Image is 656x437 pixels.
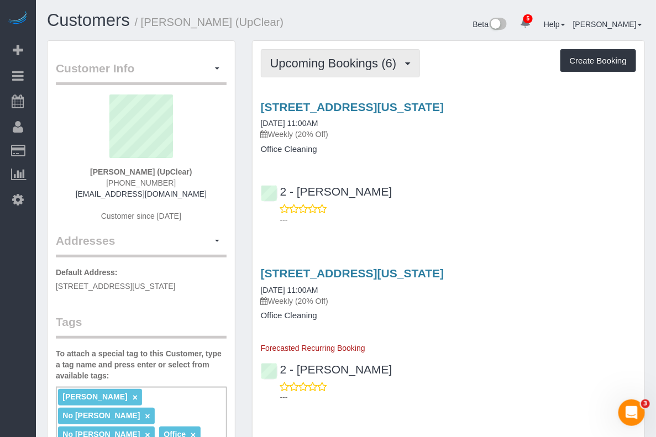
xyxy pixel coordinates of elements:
[261,311,636,320] h4: Office Cleaning
[135,16,284,28] small: / [PERSON_NAME] (UpClear)
[641,399,650,408] span: 3
[270,56,402,70] span: Upcoming Bookings (6)
[280,392,636,403] p: ---
[261,267,444,280] a: [STREET_ADDRESS][US_STATE]
[56,314,227,339] legend: Tags
[133,393,138,402] a: ×
[261,129,636,140] p: Weekly (20% Off)
[261,185,392,198] a: 2 - [PERSON_NAME]
[62,392,127,401] span: [PERSON_NAME]
[573,20,642,29] a: [PERSON_NAME]
[47,10,130,30] a: Customers
[618,399,645,426] iframe: Intercom live chat
[261,296,636,307] p: Weekly (20% Off)
[261,101,444,113] a: [STREET_ADDRESS][US_STATE]
[280,214,636,225] p: ---
[560,49,636,72] button: Create Booking
[261,344,365,352] span: Forecasted Recurring Booking
[56,60,227,85] legend: Customer Info
[106,178,176,187] span: [PHONE_NUMBER]
[56,282,176,291] span: [STREET_ADDRESS][US_STATE]
[544,20,565,29] a: Help
[76,189,207,198] a: [EMAIL_ADDRESS][DOMAIN_NAME]
[489,18,507,32] img: New interface
[261,49,421,77] button: Upcoming Bookings (6)
[56,267,118,278] label: Default Address:
[261,119,318,128] a: [DATE] 11:00AM
[523,14,533,23] span: 5
[145,412,150,421] a: ×
[261,286,318,294] a: [DATE] 11:00AM
[62,411,140,420] span: No [PERSON_NAME]
[473,20,507,29] a: Beta
[261,363,392,376] a: 2 - [PERSON_NAME]
[261,145,636,154] h4: Office Cleaning
[101,212,181,220] span: Customer since [DATE]
[515,11,536,35] a: 5
[56,348,227,381] label: To attach a special tag to this Customer, type a tag name and press enter or select from availabl...
[7,11,29,27] img: Automaid Logo
[90,167,192,176] strong: [PERSON_NAME] (UpClear)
